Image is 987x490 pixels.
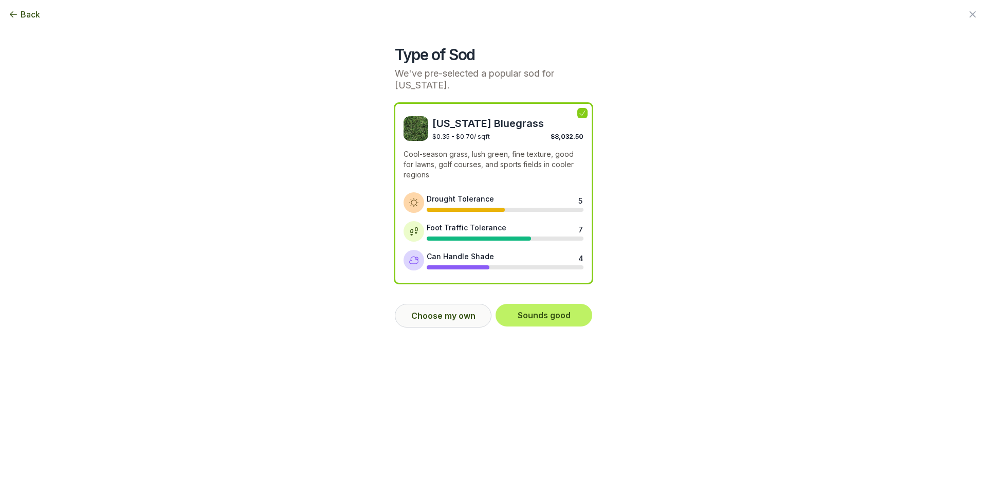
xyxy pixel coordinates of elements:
[395,45,592,64] h2: Type of Sod
[409,197,419,208] img: Drought tolerance icon
[496,304,592,326] button: Sounds good
[427,193,494,204] div: Drought Tolerance
[21,8,40,21] span: Back
[578,224,582,232] div: 7
[395,304,491,328] button: Choose my own
[427,222,506,233] div: Foot Traffic Tolerance
[404,149,583,180] p: Cool-season grass, lush green, fine texture, good for lawns, golf courses, and sports fields in c...
[8,8,40,21] button: Back
[578,195,582,204] div: 5
[409,255,419,265] img: Shade tolerance icon
[395,68,592,91] p: We've pre-selected a popular sod for [US_STATE].
[551,133,583,140] span: $8,032.50
[432,116,583,131] span: [US_STATE] Bluegrass
[427,251,494,262] div: Can Handle Shade
[432,133,490,140] span: $0.35 - $0.70 / sqft
[404,116,428,141] img: Kentucky Bluegrass sod image
[578,253,582,261] div: 4
[409,226,419,237] img: Foot traffic tolerance icon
